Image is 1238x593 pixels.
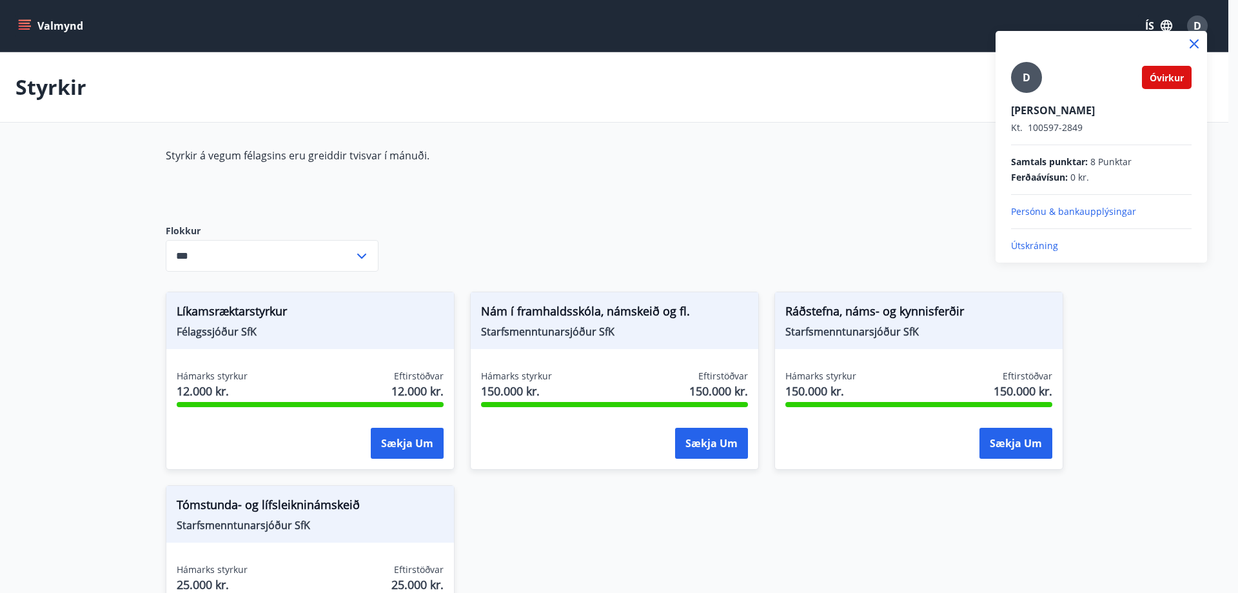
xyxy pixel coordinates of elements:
p: Persónu & bankaupplýsingar [1011,205,1192,218]
span: 8 Punktar [1090,156,1132,168]
span: Ferðaávísun : [1011,171,1068,184]
span: Kt. [1011,121,1023,134]
span: D [1023,70,1030,85]
p: 100597-2849 [1011,121,1192,134]
span: 0 kr. [1070,171,1089,184]
span: Óvirkur [1150,72,1184,84]
p: [PERSON_NAME] [1011,103,1192,117]
span: Samtals punktar : [1011,156,1088,168]
p: Útskráning [1011,239,1192,252]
